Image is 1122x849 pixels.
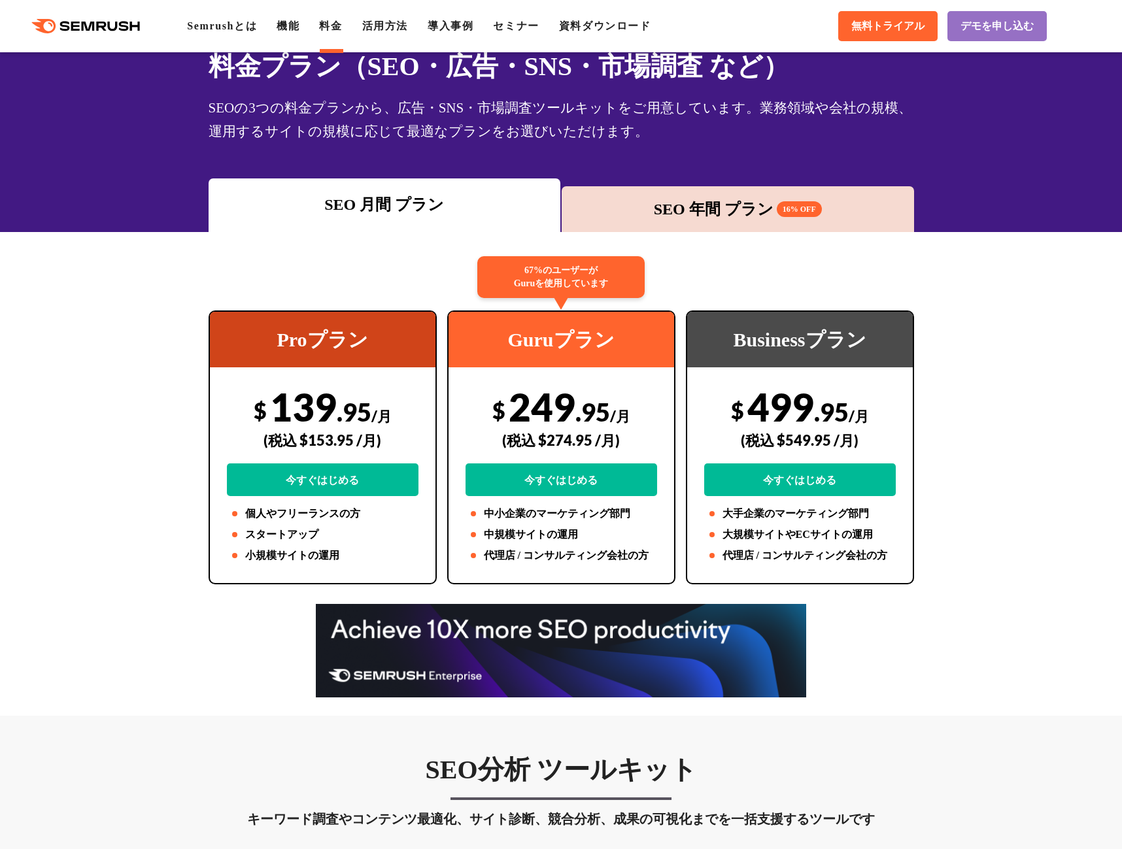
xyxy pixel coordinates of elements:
a: Semrushとは [187,20,257,31]
li: 個人やフリーランスの方 [227,506,418,522]
span: 無料トライアル [851,20,925,33]
a: 資料ダウンロード [559,20,651,31]
li: 大規模サイトやECサイトの運用 [704,527,896,542]
div: 139 [227,384,418,496]
a: 今すぐはじめる [227,463,418,496]
span: $ [731,397,744,424]
li: 中小企業のマーケティング部門 [466,506,657,522]
div: SEO 年間 プラン [568,197,908,221]
div: 249 [466,384,657,496]
span: デモを申し込む [960,20,1034,33]
div: (税込 $153.95 /月) [227,417,418,463]
h3: SEO分析 ツールキット [209,754,914,786]
a: 機能 [277,20,299,31]
a: デモを申し込む [947,11,1047,41]
a: 今すぐはじめる [704,463,896,496]
a: 料金 [319,20,342,31]
li: 代理店 / コンサルティング会社の方 [466,548,657,563]
span: /月 [849,407,869,425]
div: キーワード調査やコンテンツ最適化、サイト診断、競合分析、成果の可視化までを一括支援するツールです [209,808,914,829]
span: $ [254,397,267,424]
a: 今すぐはじめる [466,463,657,496]
div: SEOの3つの料金プランから、広告・SNS・市場調査ツールキットをご用意しています。業務領域や会社の規模、運用するサイトの規模に応じて最適なプランをお選びいただけます。 [209,96,914,143]
div: Guruプラン [449,312,674,367]
span: .95 [814,397,849,427]
li: 中規模サイトの運用 [466,527,657,542]
span: .95 [337,397,371,427]
span: $ [492,397,505,424]
div: (税込 $549.95 /月) [704,417,896,463]
div: 499 [704,384,896,496]
h1: 料金プラン（SEO・広告・SNS・市場調査 など） [209,47,914,86]
li: スタートアップ [227,527,418,542]
li: 大手企業のマーケティング部門 [704,506,896,522]
span: /月 [371,407,392,425]
div: Proプラン [210,312,435,367]
div: SEO 月間 プラン [215,193,554,216]
span: .95 [575,397,610,427]
li: 小規模サイトの運用 [227,548,418,563]
div: Businessプラン [687,312,913,367]
div: (税込 $274.95 /月) [466,417,657,463]
div: 67%のユーザーが Guruを使用しています [477,256,645,298]
a: 導入事例 [428,20,473,31]
a: 無料トライアル [838,11,938,41]
span: 16% OFF [777,201,822,217]
a: セミナー [493,20,539,31]
a: 活用方法 [362,20,408,31]
span: /月 [610,407,630,425]
li: 代理店 / コンサルティング会社の方 [704,548,896,563]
